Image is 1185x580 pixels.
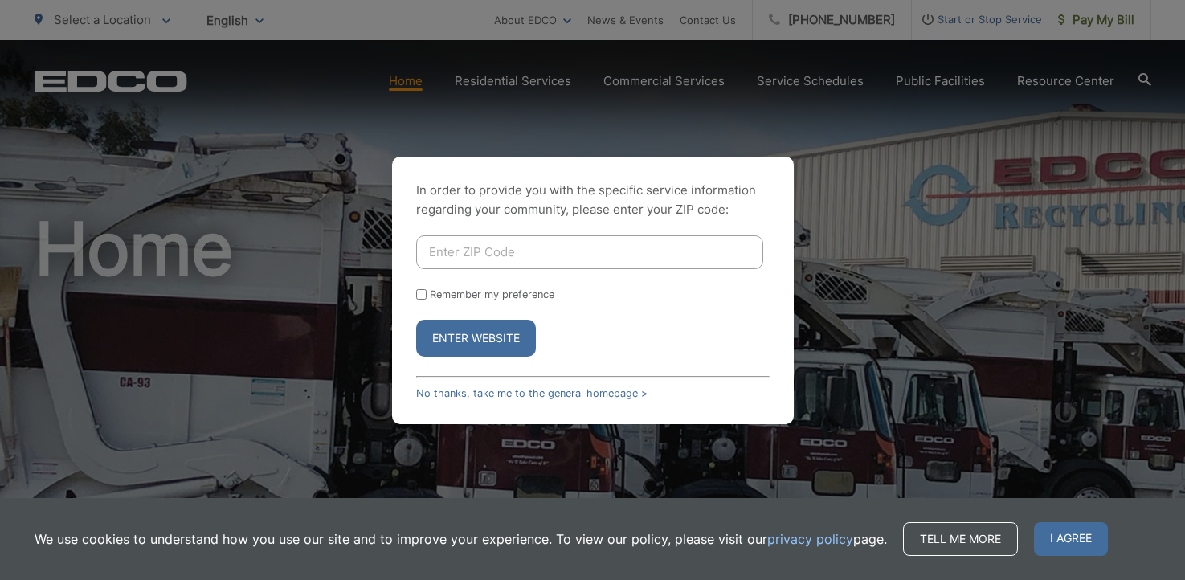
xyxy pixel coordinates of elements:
[416,235,763,269] input: Enter ZIP Code
[416,320,536,357] button: Enter Website
[430,288,554,300] label: Remember my preference
[35,529,887,549] p: We use cookies to understand how you use our site and to improve your experience. To view our pol...
[1034,522,1108,556] span: I agree
[416,387,648,399] a: No thanks, take me to the general homepage >
[767,529,853,549] a: privacy policy
[903,522,1018,556] a: Tell me more
[416,181,770,219] p: In order to provide you with the specific service information regarding your community, please en...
